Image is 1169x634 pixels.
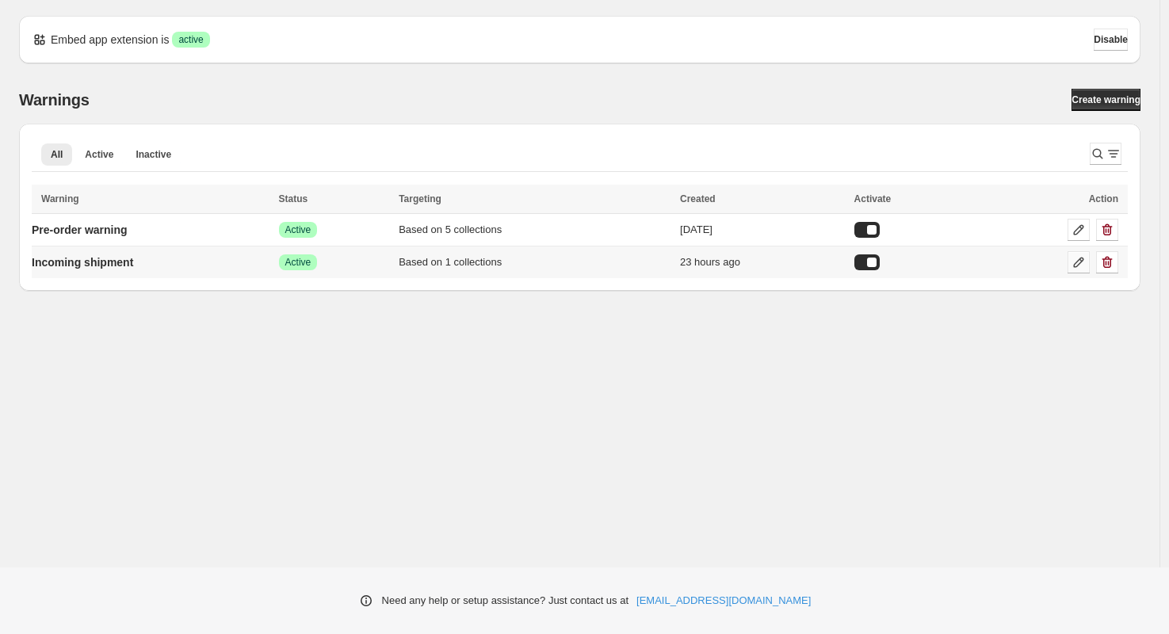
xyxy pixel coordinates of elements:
[285,223,311,236] span: Active
[136,148,171,161] span: Inactive
[32,254,133,270] p: Incoming shipment
[636,593,811,609] a: [EMAIL_ADDRESS][DOMAIN_NAME]
[51,32,169,48] p: Embed app extension is
[85,148,113,161] span: Active
[41,193,79,204] span: Warning
[680,193,716,204] span: Created
[1072,89,1140,111] a: Create warning
[32,250,133,275] a: Incoming shipment
[854,193,892,204] span: Activate
[1072,94,1140,106] span: Create warning
[680,222,845,238] div: [DATE]
[285,256,311,269] span: Active
[279,193,308,204] span: Status
[680,254,845,270] div: 23 hours ago
[19,90,90,109] h2: Warnings
[32,217,128,243] a: Pre-order warning
[51,148,63,161] span: All
[1094,33,1128,46] span: Disable
[399,222,670,238] div: Based on 5 collections
[32,222,128,238] p: Pre-order warning
[399,193,441,204] span: Targeting
[1089,193,1118,204] span: Action
[1090,143,1121,165] button: Search and filter results
[1094,29,1128,51] button: Disable
[178,33,203,46] span: active
[399,254,670,270] div: Based on 1 collections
